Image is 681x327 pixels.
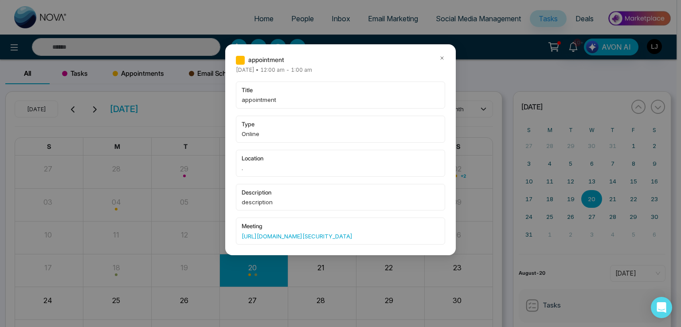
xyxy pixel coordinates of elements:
[248,55,284,65] span: appointment
[242,154,439,163] span: location
[242,120,439,128] span: type
[242,163,439,172] span: .
[242,198,439,206] span: description
[242,95,439,104] span: appointment
[242,86,439,94] span: title
[236,66,312,73] span: [DATE] • 12:00 am - 1:00 am
[651,297,672,318] div: Open Intercom Messenger
[242,222,439,230] span: meeting
[242,232,439,241] a: [URL][DOMAIN_NAME][SECURITY_DATA]
[242,129,439,138] span: Online
[242,188,439,197] span: description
